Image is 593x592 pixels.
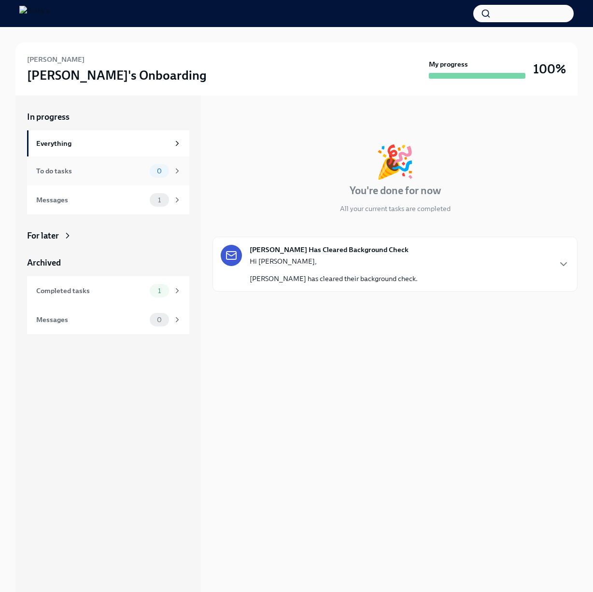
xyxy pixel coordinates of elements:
[151,168,168,175] span: 0
[375,146,415,178] div: 🎉
[27,156,189,185] a: To do tasks0
[27,257,189,268] a: Archived
[429,59,468,69] strong: My progress
[27,230,189,241] a: For later
[350,183,441,198] h4: You're done for now
[36,138,169,149] div: Everything
[250,245,409,254] strong: [PERSON_NAME] Has Cleared Background Check
[340,204,451,213] p: All your current tasks are completed
[36,195,146,205] div: Messages
[27,185,189,214] a: Messages1
[533,60,566,78] h3: 100%
[36,166,146,176] div: To do tasks
[27,130,189,156] a: Everything
[27,230,59,241] div: For later
[36,314,146,325] div: Messages
[19,6,49,21] img: Rothy's
[36,285,146,296] div: Completed tasks
[27,111,189,123] a: In progress
[250,256,418,266] p: Hi [PERSON_NAME],
[27,305,189,334] a: Messages0
[250,274,418,283] p: [PERSON_NAME] has cleared their background check.
[27,54,85,65] h6: [PERSON_NAME]
[152,197,167,204] span: 1
[151,316,168,324] span: 0
[27,276,189,305] a: Completed tasks1
[212,111,255,123] div: In progress
[27,67,207,84] h3: [PERSON_NAME]'s Onboarding
[152,287,167,295] span: 1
